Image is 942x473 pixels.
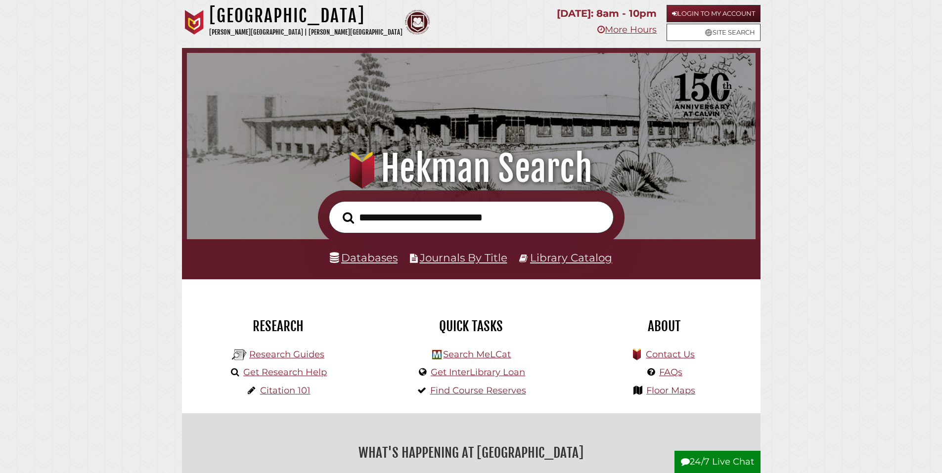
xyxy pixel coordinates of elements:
a: FAQs [659,367,682,378]
a: Floor Maps [646,385,695,396]
a: Contact Us [646,349,695,360]
p: [DATE]: 8am - 10pm [557,5,657,22]
h2: Research [189,318,367,335]
a: Site Search [667,24,761,41]
h2: Quick Tasks [382,318,560,335]
a: More Hours [597,24,657,35]
img: Calvin University [182,10,207,35]
a: Get Research Help [243,367,327,378]
a: Citation 101 [260,385,311,396]
h2: About [575,318,753,335]
img: Hekman Library Logo [232,347,247,362]
p: [PERSON_NAME][GEOGRAPHIC_DATA] | [PERSON_NAME][GEOGRAPHIC_DATA] [209,27,403,38]
a: Databases [330,251,398,264]
a: Get InterLibrary Loan [431,367,525,378]
a: Find Course Reserves [430,385,526,396]
a: Search MeLCat [443,349,511,360]
button: Search [338,209,359,227]
img: Calvin Theological Seminary [405,10,430,35]
h1: Hekman Search [201,147,741,190]
a: Research Guides [249,349,324,360]
i: Search [343,212,354,224]
a: Library Catalog [530,251,612,264]
h2: What's Happening at [GEOGRAPHIC_DATA] [189,441,753,464]
img: Hekman Library Logo [432,350,442,359]
h1: [GEOGRAPHIC_DATA] [209,5,403,27]
a: Journals By Title [420,251,507,264]
a: Login to My Account [667,5,761,22]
